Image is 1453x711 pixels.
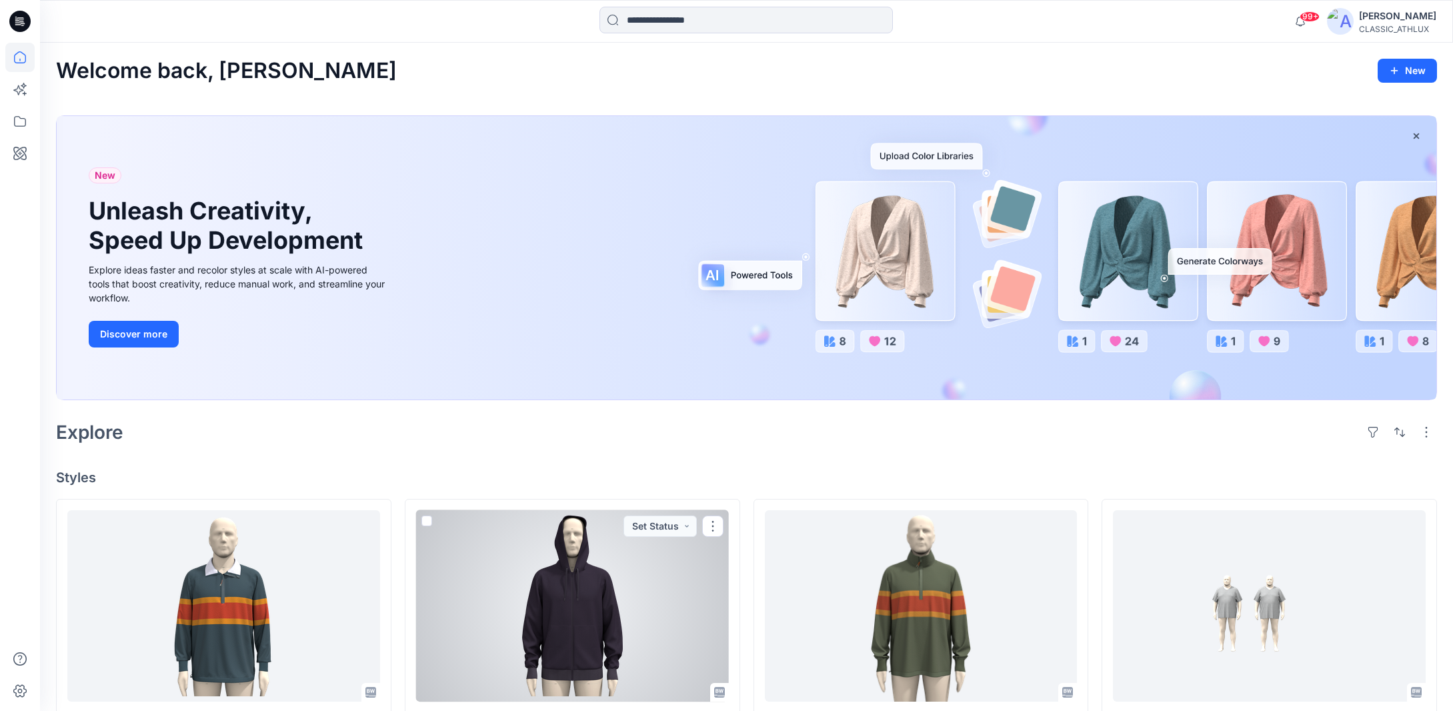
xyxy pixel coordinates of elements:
h1: Unleash Creativity, Speed Up Development [89,197,369,254]
a: GE17020761_GE SS V-NECK TEE_BIG_Size set [1113,510,1426,702]
span: New [95,167,115,183]
a: CF23345_ADM_OT Hike Rugby Top 04SEP25 [67,510,380,702]
img: avatar [1327,8,1354,35]
button: Discover more [89,321,179,347]
h2: Explore [56,422,123,443]
a: CF22453_ADM_AW Hooded Fleece FZ 23SEP25 [416,510,729,702]
button: New [1378,59,1437,83]
div: Explore ideas faster and recolor styles at scale with AI-powered tools that boost creativity, red... [89,263,389,305]
div: [PERSON_NAME] [1359,8,1436,24]
h2: Welcome back, [PERSON_NAME] [56,59,397,83]
h4: Styles [56,470,1437,486]
span: 99+ [1300,11,1320,22]
div: CLASSIC_ATHLUX [1359,24,1436,34]
a: CF23345_ADM_OT_MICRO_FLEECE_RUGBY [765,510,1078,702]
a: Discover more [89,321,389,347]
